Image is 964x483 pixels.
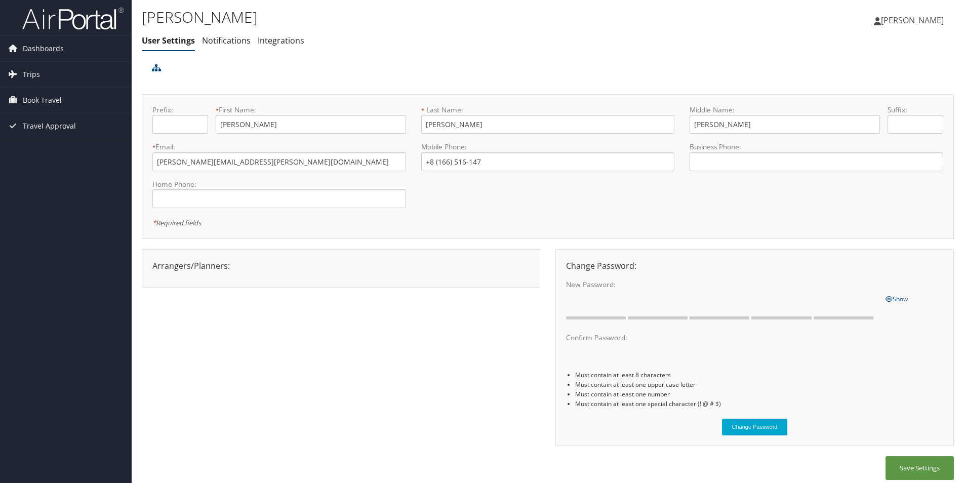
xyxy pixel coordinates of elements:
[23,36,64,61] span: Dashboards
[886,456,954,480] button: Save Settings
[566,279,878,290] label: New Password:
[690,142,943,152] label: Business Phone:
[23,113,76,139] span: Travel Approval
[874,5,954,35] a: [PERSON_NAME]
[566,333,878,343] label: Confirm Password:
[558,260,951,272] div: Change Password:
[142,7,683,28] h1: [PERSON_NAME]
[23,88,62,113] span: Book Travel
[575,380,943,389] li: Must contain at least one upper case letter
[881,15,944,26] span: [PERSON_NAME]
[886,293,908,304] a: Show
[152,218,201,227] em: Required fields
[421,105,675,115] label: Last Name:
[152,179,406,189] label: Home Phone:
[575,370,943,380] li: Must contain at least 8 characters
[216,105,406,115] label: First Name:
[575,389,943,399] li: Must contain at least one number
[886,295,908,303] span: Show
[145,260,537,272] div: Arrangers/Planners:
[421,142,675,152] label: Mobile Phone:
[22,7,124,30] img: airportal-logo.png
[888,105,943,115] label: Suffix:
[258,35,304,46] a: Integrations
[152,142,406,152] label: Email:
[23,62,40,87] span: Trips
[152,105,208,115] label: Prefix:
[690,105,879,115] label: Middle Name:
[142,35,195,46] a: User Settings
[202,35,251,46] a: Notifications
[575,399,943,409] li: Must contain at least one special character (! @ # $)
[722,419,788,435] button: Change Password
